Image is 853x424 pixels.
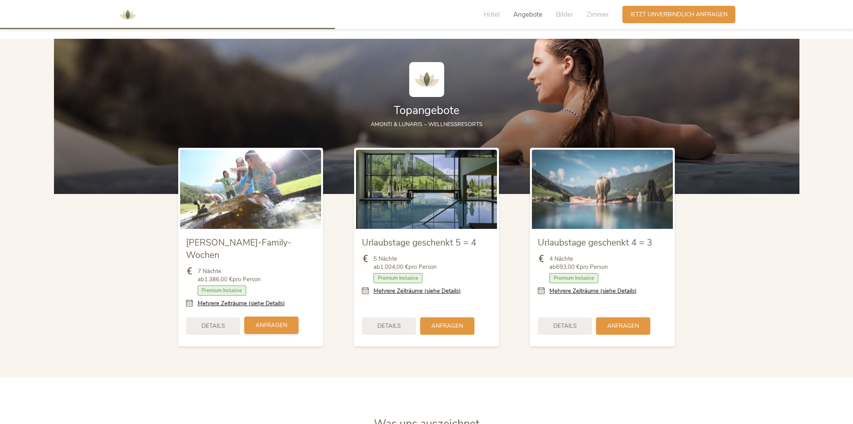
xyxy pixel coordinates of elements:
[116,3,139,26] img: AMONTI & LUNARIS Wellnessresort
[553,322,577,330] span: Details
[431,322,463,330] span: Anfragen
[556,10,573,19] span: Bilder
[409,62,444,97] img: AMONTI & LUNARIS Wellnessresort
[371,121,483,128] span: AMONTI & LUNARIS – Wellnessresorts
[556,263,580,271] b: 693,00 €
[549,287,637,295] a: Mehrere Zeiträume (siehe Details)
[198,299,285,308] a: Mehrere Zeiträume (siehe Details)
[204,275,233,283] b: 1.386,00 €
[180,150,321,229] img: Sommer-Family-Wochen
[630,10,728,19] span: Jetzt unverbindlich anfragen
[394,103,459,118] span: Topangebote
[549,255,608,271] span: 4 Nächte ab pro Person
[607,322,639,330] span: Anfragen
[202,322,225,330] span: Details
[377,322,401,330] span: Details
[356,150,497,229] img: Urlaubstage geschenkt 5 = 4
[362,237,476,249] span: Urlaubstage geschenkt 5 = 4
[538,237,652,249] span: Urlaubstage geschenkt 4 = 3
[198,286,247,296] span: Premium Inclusive
[186,237,292,261] span: [PERSON_NAME]-Family-Wochen
[374,255,437,271] span: 5 Nächte ab pro Person
[198,267,261,284] span: 7 Nächte ab pro Person
[587,10,609,19] span: Zimmer
[116,12,139,17] a: AMONTI & LUNARIS Wellnessresort
[532,150,673,229] img: Urlaubstage geschenkt 4 = 3
[549,273,598,283] span: Premium Inclusive
[374,287,461,295] a: Mehrere Zeiträume (siehe Details)
[484,10,500,19] span: Hotel
[255,321,287,329] span: Anfragen
[374,273,422,283] span: Premium Inclusive
[513,10,542,19] span: Angebote
[380,263,408,271] b: 1.004,00 €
